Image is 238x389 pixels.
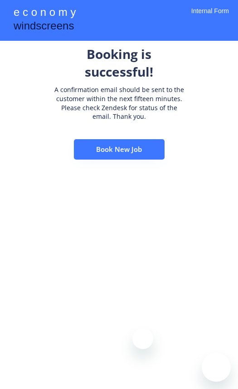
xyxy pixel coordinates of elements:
[51,45,187,81] div: Booking is successful!
[202,353,231,382] iframe: Button to launch messaging window
[74,139,165,160] button: Book New Job
[51,85,187,121] div: A confirmation email should be sent to the customer within the next fifteen minutes. Please check...
[132,328,153,349] iframe: Close message
[14,5,76,22] div: e c o n o m y
[191,7,229,27] div: Internal Form
[14,18,74,36] div: windscreens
